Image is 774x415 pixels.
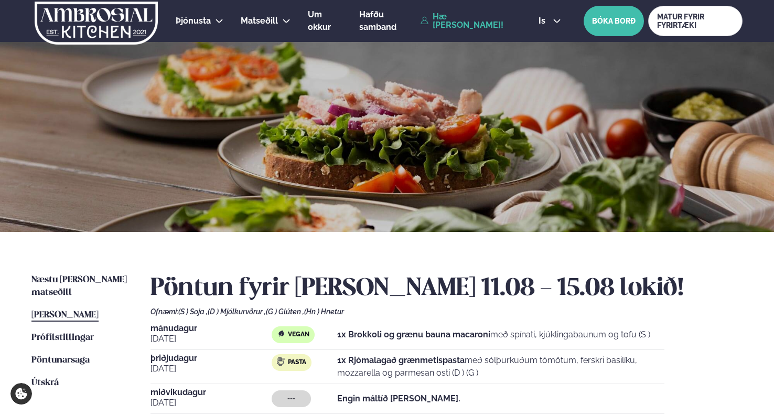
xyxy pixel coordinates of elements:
[31,309,99,322] a: [PERSON_NAME]
[421,13,514,29] a: Hæ [PERSON_NAME]!
[308,8,342,34] a: Um okkur
[288,358,306,367] span: Pasta
[337,328,650,341] p: með spínati, kjúklingabaunum og tofu (S )
[150,333,272,345] span: [DATE]
[337,393,460,403] strong: Engin máltíð [PERSON_NAME].
[241,15,278,27] a: Matseðill
[150,307,743,316] div: Ofnæmi:
[150,363,272,375] span: [DATE]
[10,383,32,405] a: Cookie settings
[287,395,295,403] span: ---
[648,6,743,36] a: MATUR FYRIR FYRIRTÆKI
[308,9,331,32] span: Um okkur
[176,15,211,27] a: Þjónusta
[31,354,90,367] a: Pöntunarsaga
[266,307,304,316] span: (G ) Glúten ,
[34,2,159,45] img: logo
[288,331,309,339] span: Vegan
[31,275,127,297] span: Næstu [PERSON_NAME] matseðill
[31,378,59,387] span: Útskrá
[31,332,94,344] a: Prófílstillingar
[150,274,743,303] h2: Pöntun fyrir [PERSON_NAME] 11.08 - 15.08 lokið!
[178,307,208,316] span: (S ) Soja ,
[530,17,569,25] button: is
[277,357,285,366] img: pasta.svg
[337,355,465,365] strong: 1x Rjómalagað grænmetispasta
[31,274,130,299] a: Næstu [PERSON_NAME] matseðill
[208,307,266,316] span: (D ) Mjólkurvörur ,
[359,8,415,34] a: Hafðu samband
[150,388,272,397] span: miðvikudagur
[539,17,549,25] span: is
[241,16,278,26] span: Matseðill
[176,16,211,26] span: Þjónusta
[31,356,90,365] span: Pöntunarsaga
[150,397,272,409] span: [DATE]
[304,307,344,316] span: (Hn ) Hnetur
[31,377,59,389] a: Útskrá
[277,329,285,338] img: Vegan.svg
[337,354,664,379] p: með sólþurkuðum tómötum, ferskri basilíku, mozzarella og parmesan osti (D ) (G )
[31,311,99,320] span: [PERSON_NAME]
[150,324,272,333] span: mánudagur
[584,6,644,36] button: BÓKA BORÐ
[359,9,396,32] span: Hafðu samband
[337,329,490,339] strong: 1x Brokkoli og grænu bauna macaroni
[31,333,94,342] span: Prófílstillingar
[150,354,272,363] span: þriðjudagur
